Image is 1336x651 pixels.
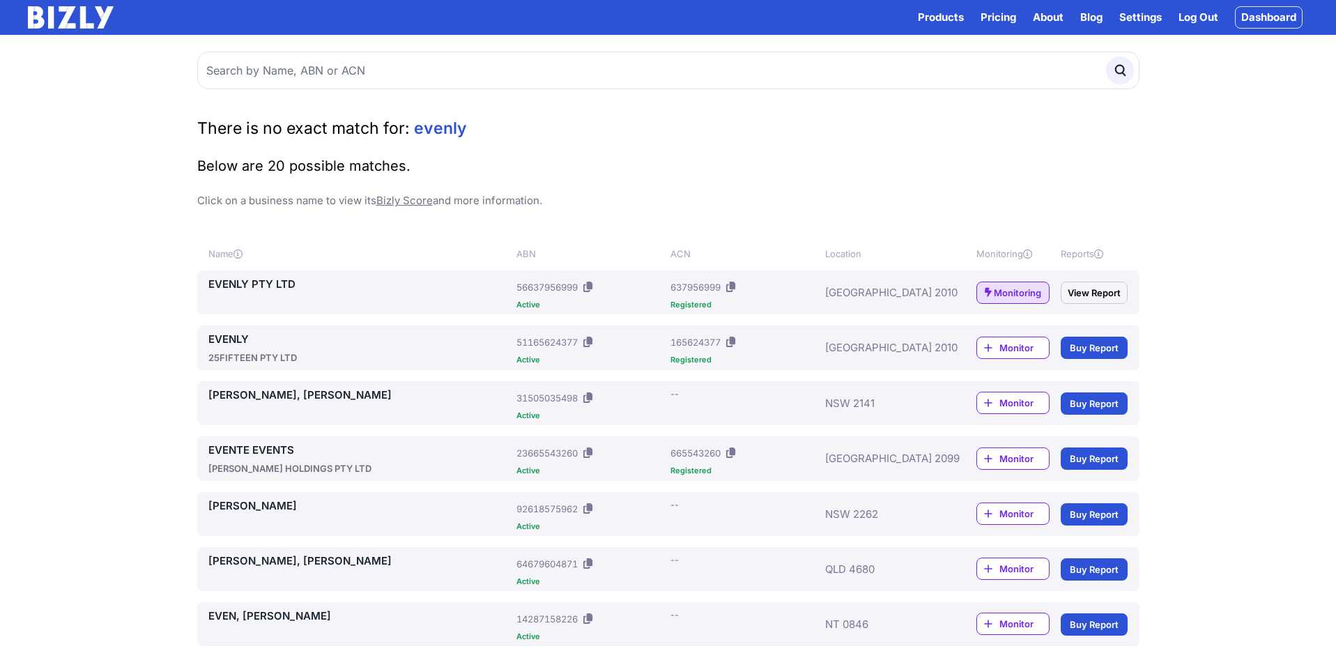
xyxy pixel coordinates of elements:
input: Search by Name, ABN or ACN [197,52,1139,89]
div: Location [825,247,935,261]
div: Active [516,356,665,364]
a: About [1033,9,1064,26]
div: Name [208,247,512,261]
div: Active [516,412,665,420]
a: Settings [1119,9,1162,26]
div: Monitoring [976,247,1050,261]
a: EVENLY PTY LTD [208,276,512,293]
a: Monitor [976,503,1050,525]
a: Blog [1080,9,1103,26]
a: Monitor [976,558,1050,580]
a: Monitor [976,447,1050,470]
a: Buy Report [1061,337,1128,359]
div: NT 0846 [825,608,935,641]
a: Monitoring [976,282,1050,304]
span: Monitor [999,562,1049,576]
div: ACN [670,247,819,261]
div: Active [516,523,665,530]
a: Monitor [976,392,1050,414]
span: There is no exact match for: [197,118,410,138]
div: Active [516,633,665,641]
span: Monitor [999,507,1049,521]
a: View Report [1061,282,1128,304]
div: Registered [670,467,819,475]
div: Registered [670,356,819,364]
a: [PERSON_NAME], [PERSON_NAME] [208,387,512,404]
div: QLD 4680 [825,553,935,585]
span: Monitor [999,341,1049,355]
a: Buy Report [1061,613,1128,636]
div: 56637956999 [516,280,578,294]
div: 23665543260 [516,446,578,460]
span: evenly [414,118,467,138]
div: -- [670,608,679,622]
div: 665543260 [670,446,721,460]
div: [GEOGRAPHIC_DATA] 2010 [825,276,935,309]
div: [PERSON_NAME] HOLDINGS PTY LTD [208,461,512,475]
a: Buy Report [1061,503,1128,526]
div: 51165624377 [516,335,578,349]
a: EVEN, [PERSON_NAME] [208,608,512,625]
div: Active [516,467,665,475]
div: -- [670,553,679,567]
a: Dashboard [1235,6,1303,29]
a: [PERSON_NAME] [208,498,512,514]
span: Below are 20 possible matches. [197,158,410,174]
div: [GEOGRAPHIC_DATA] 2010 [825,331,935,365]
a: Monitor [976,337,1050,359]
div: Active [516,578,665,585]
a: Log Out [1178,9,1218,26]
span: Monitor [999,396,1049,410]
a: EVENTE EVENTS [208,442,512,459]
div: Registered [670,301,819,309]
div: 31505035498 [516,391,578,405]
div: 165624377 [670,335,721,349]
span: Monitor [999,452,1049,466]
div: 14287158226 [516,612,578,626]
p: Click on a business name to view its and more information. [197,192,1139,209]
div: 64679604871 [516,557,578,571]
div: ABN [516,247,665,261]
div: 92618575962 [516,502,578,516]
a: Buy Report [1061,447,1128,470]
div: Reports [1061,247,1128,261]
span: Monitoring [994,286,1041,300]
div: [GEOGRAPHIC_DATA] 2099 [825,442,935,475]
a: EVENLY [208,331,512,348]
a: Monitor [976,613,1050,635]
a: Buy Report [1061,392,1128,415]
div: -- [670,387,679,401]
div: NSW 2141 [825,387,935,420]
div: -- [670,498,679,512]
div: 637956999 [670,280,721,294]
a: Pricing [981,9,1016,26]
div: Active [516,301,665,309]
a: Bizly Score [376,194,433,207]
span: Monitor [999,617,1049,631]
div: 25FIFTEEN PTY LTD [208,351,512,365]
a: [PERSON_NAME], [PERSON_NAME] [208,553,512,569]
button: Products [918,9,964,26]
div: NSW 2262 [825,498,935,530]
a: Buy Report [1061,558,1128,581]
